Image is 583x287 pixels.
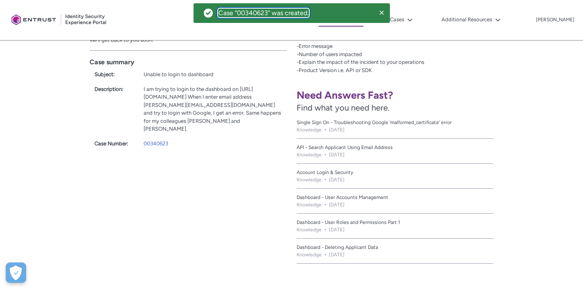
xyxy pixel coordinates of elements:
[297,176,322,183] li: Knowledge
[388,14,415,26] button: Cases
[144,70,281,79] div: Unable to login to dashboard
[297,201,322,208] li: Knowledge
[297,144,494,151] a: API - Search Applicant Using Email Address
[297,244,494,251] a: Dashboard - Deleting Applicant Data
[329,126,344,133] lightning-formatted-date-time: [DATE]
[329,151,344,158] lightning-formatted-date-time: [DATE]
[439,14,503,26] button: Additional Resources
[6,262,26,283] div: Cookie Preferences
[297,226,322,233] li: Knowledge
[218,9,308,17] div: Case "00340623" was created.
[329,251,344,258] lightning-formatted-date-time: [DATE]
[297,151,322,158] li: Knowledge
[297,119,494,126] a: Single Sign On - Troubleshooting Google 'malformed_certificate' error
[297,89,494,102] h1: Need Answers Fast?
[144,85,281,133] div: I am trying to login to the dashboard on [URL][DOMAIN_NAME] When I enter email address [PERSON_NA...
[218,9,309,17] a: Case "00340623" was created.
[90,57,287,67] h2: Case summary
[329,226,344,233] lightning-formatted-date-time: [DATE]
[297,194,494,201] a: Dashboard - User Accounts Management
[536,17,574,23] p: [PERSON_NAME]
[95,85,134,93] div: Description:
[297,251,322,258] li: Knowledge
[297,42,578,74] p: -Error message -Number of users impacted -Explain the impact of the incident to your operations -...
[329,176,344,183] lightning-formatted-date-time: [DATE]
[536,15,575,23] button: User Profile irene
[297,126,322,133] li: Knowledge
[297,219,494,226] a: Dashboard - User Roles and Permissions Part 1
[144,140,168,147] a: 00340623
[297,103,389,113] span: Find what you need here.
[329,201,344,208] lightning-formatted-date-time: [DATE]
[6,262,26,283] button: Open Preferences
[297,169,494,176] a: Account Login & Security
[95,140,134,148] div: Case Number:
[95,70,134,79] div: Subject:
